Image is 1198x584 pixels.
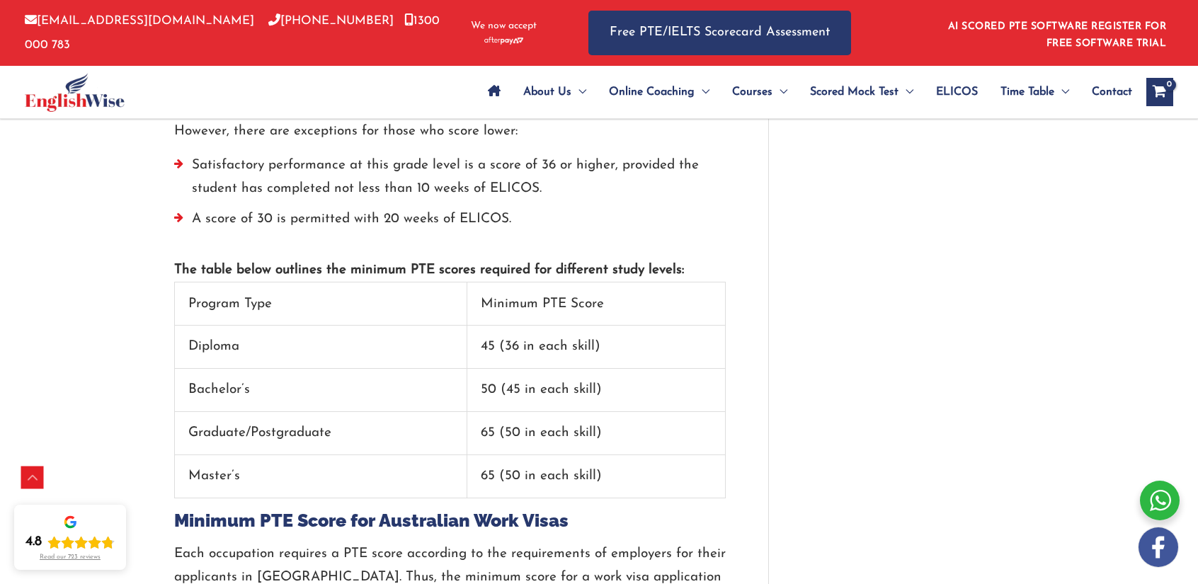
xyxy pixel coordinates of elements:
[1139,527,1178,567] img: white-facebook.png
[40,554,101,561] div: Read our 723 reviews
[467,282,726,326] td: Minimum PTE Score
[25,15,254,27] a: [EMAIL_ADDRESS][DOMAIN_NAME]
[609,67,695,117] span: Online Coaching
[721,67,799,117] a: CoursesMenu Toggle
[471,19,537,33] span: We now accept
[25,15,440,50] a: 1300 000 783
[174,207,726,238] li: A score of 30 is permitted with 20 weeks of ELICOS.
[25,534,42,551] div: 4.8
[1146,78,1173,106] a: View Shopping Cart, empty
[1054,67,1069,117] span: Menu Toggle
[948,21,1167,49] a: AI SCORED PTE SOFTWARE REGISTER FOR FREE SOFTWARE TRIAL
[940,10,1173,56] aside: Header Widget 1
[898,67,913,117] span: Menu Toggle
[174,154,726,208] li: Satisfactory performance at this grade level is a score of 36 or higher, provided the student has...
[467,326,726,369] td: 45 (36 in each skill)
[732,67,772,117] span: Courses
[477,67,1132,117] nav: Site Navigation: Main Menu
[571,67,586,117] span: Menu Toggle
[772,67,787,117] span: Menu Toggle
[25,534,115,551] div: Rating: 4.8 out of 5
[523,67,571,117] span: About Us
[484,37,523,45] img: Afterpay-Logo
[25,73,125,112] img: cropped-ew-logo
[588,11,851,55] a: Free PTE/IELTS Scorecard Assessment
[936,67,978,117] span: ELICOS
[467,369,726,412] td: 50 (45 in each skill)
[175,412,467,455] td: Graduate/Postgraduate
[925,67,989,117] a: ELICOS
[1080,67,1132,117] a: Contact
[695,67,709,117] span: Menu Toggle
[810,67,898,117] span: Scored Mock Test
[175,282,467,326] td: Program Type
[174,263,684,277] strong: The table below outlines the minimum PTE scores required for different study levels:
[1092,67,1132,117] span: Contact
[598,67,721,117] a: Online CoachingMenu Toggle
[467,455,726,498] td: 65 (50 in each skill)
[467,412,726,455] td: 65 (50 in each skill)
[175,369,467,412] td: Bachelor’s
[1000,67,1054,117] span: Time Table
[175,455,467,498] td: Master’s
[799,67,925,117] a: Scored Mock TestMenu Toggle
[512,67,598,117] a: About UsMenu Toggle
[268,15,394,27] a: [PHONE_NUMBER]
[174,509,726,532] h2: Minimum PTE Score for Australian Work Visas
[989,67,1080,117] a: Time TableMenu Toggle
[175,326,467,369] td: Diploma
